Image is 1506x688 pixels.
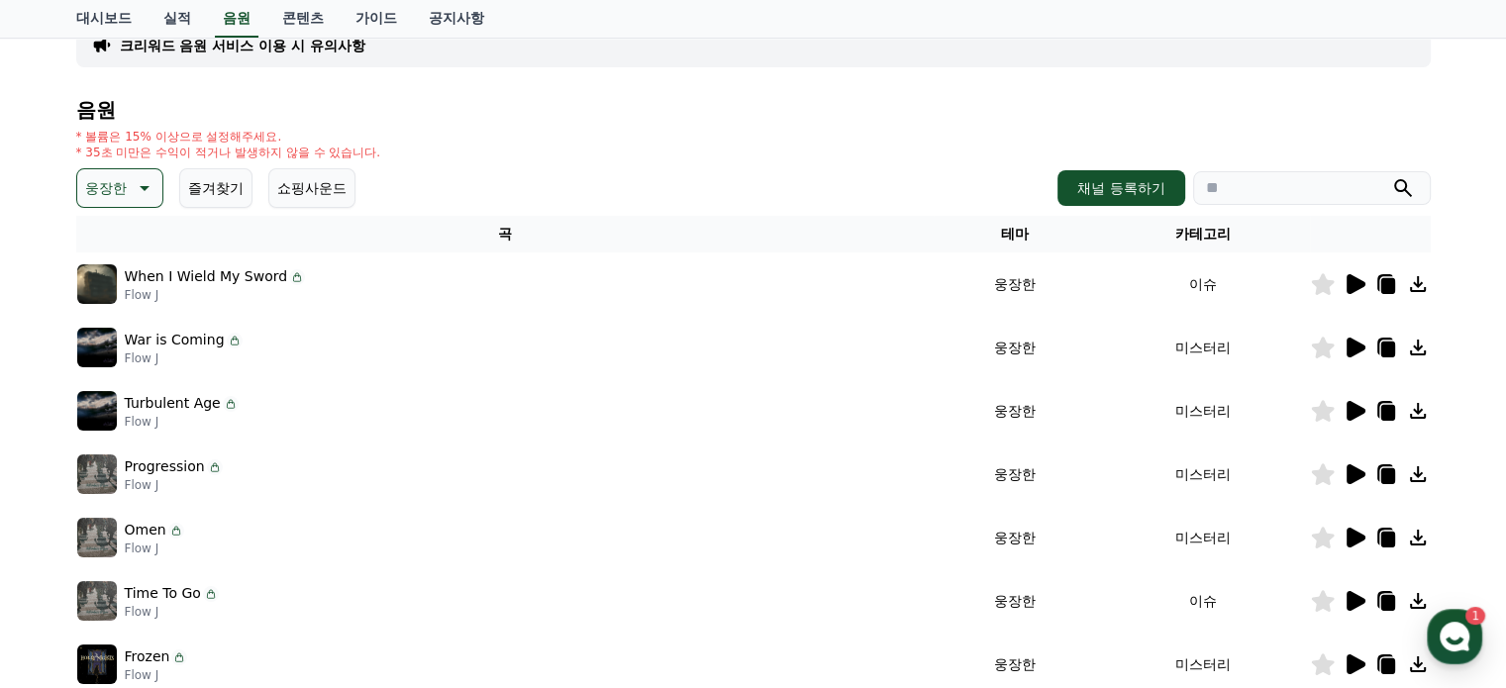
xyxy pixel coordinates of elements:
span: 1 [201,523,208,539]
span: 대화 [181,554,205,570]
img: music [77,454,117,494]
a: 홈 [6,524,131,573]
h4: 음원 [76,99,1431,121]
p: Progression [125,456,205,477]
button: 채널 등록하기 [1057,170,1184,206]
p: Flow J [125,667,188,683]
td: 미스터리 [1096,316,1310,379]
td: 이슈 [1096,252,1310,316]
p: Flow J [125,604,219,620]
img: music [77,518,117,557]
p: Flow J [125,541,184,556]
img: music [77,581,117,621]
img: music [77,264,117,304]
img: music [77,391,117,431]
th: 테마 [934,216,1096,252]
td: 미스터리 [1096,442,1310,506]
p: Time To Go [125,583,201,604]
img: music [77,328,117,367]
td: 웅장한 [934,252,1096,316]
p: Flow J [125,350,243,366]
a: 설정 [255,524,380,573]
th: 곡 [76,216,934,252]
td: 미스터리 [1096,379,1310,442]
p: When I Wield My Sword [125,266,288,287]
p: War is Coming [125,330,225,350]
td: 미스터리 [1096,506,1310,569]
p: Flow J [125,287,306,303]
img: music [77,644,117,684]
th: 카테고리 [1096,216,1310,252]
a: 1대화 [131,524,255,573]
td: 웅장한 [934,506,1096,569]
p: * 볼륨은 15% 이상으로 설정해주세요. [76,129,381,145]
p: Flow J [125,414,239,430]
td: 웅장한 [934,569,1096,633]
td: 웅장한 [934,442,1096,506]
button: 즐겨찾기 [179,168,252,208]
button: 웅장한 [76,168,163,208]
p: Frozen [125,646,170,667]
td: 웅장한 [934,316,1096,379]
p: Flow J [125,477,223,493]
span: 설정 [306,553,330,569]
p: Turbulent Age [125,393,221,414]
span: 홈 [62,553,74,569]
p: Omen [125,520,166,541]
a: 크리워드 음원 서비스 이용 시 유의사항 [120,36,365,55]
button: 쇼핑사운드 [268,168,355,208]
p: * 35초 미만은 수익이 적거나 발생하지 않을 수 있습니다. [76,145,381,160]
p: 웅장한 [85,174,127,202]
td: 이슈 [1096,569,1310,633]
td: 웅장한 [934,379,1096,442]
